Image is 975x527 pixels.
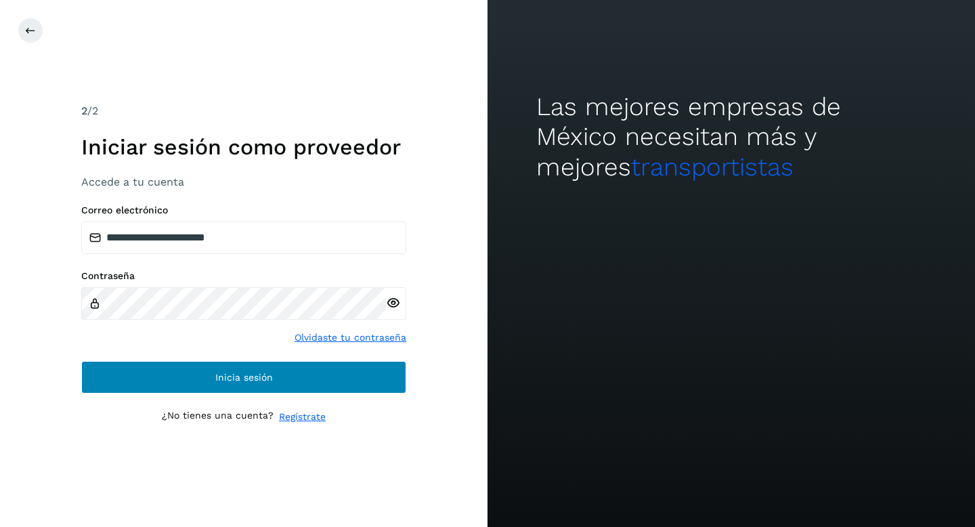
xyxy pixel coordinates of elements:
p: ¿No tienes una cuenta? [162,410,274,424]
label: Correo electrónico [81,205,406,216]
span: 2 [81,104,87,117]
a: Olvidaste tu contraseña [295,331,406,345]
a: Regístrate [279,410,326,424]
button: Inicia sesión [81,361,406,394]
h1: Iniciar sesión como proveedor [81,134,406,160]
div: /2 [81,103,406,119]
label: Contraseña [81,270,406,282]
span: Inicia sesión [215,373,273,382]
h3: Accede a tu cuenta [81,175,406,188]
h2: Las mejores empresas de México necesitan más y mejores [536,92,926,182]
span: transportistas [631,152,794,182]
